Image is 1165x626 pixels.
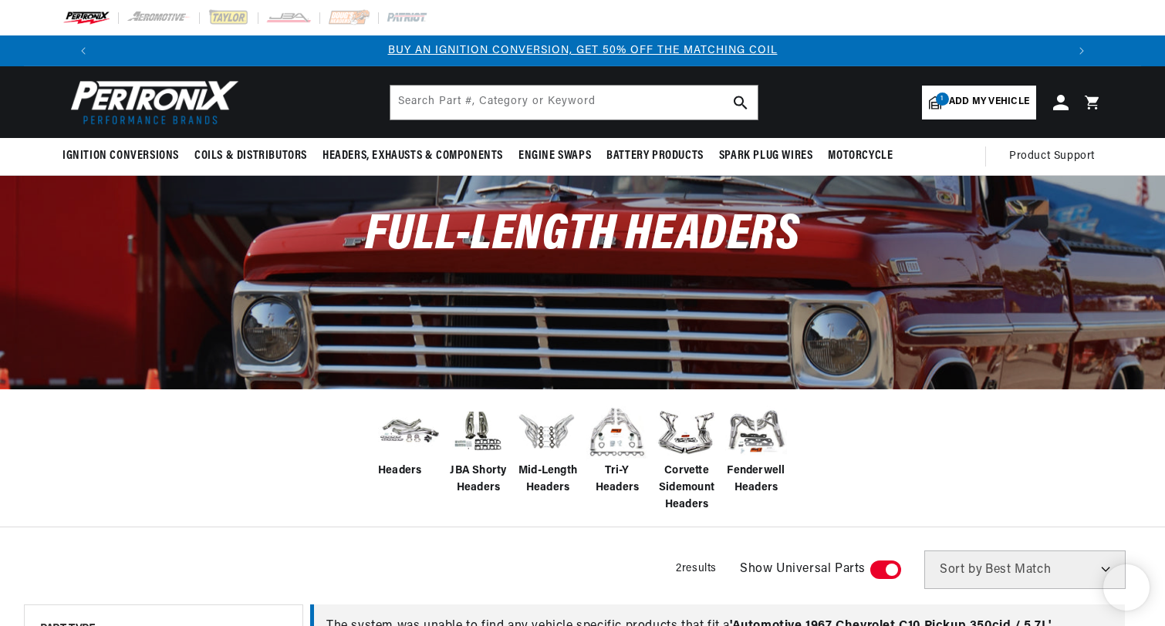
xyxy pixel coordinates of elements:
[68,35,99,66] button: Translation missing: en.sections.announcements.previous_announcement
[1009,138,1103,175] summary: Product Support
[378,463,422,480] span: Headers
[740,560,866,580] span: Show Universal Parts
[656,463,718,514] span: Corvette Sidemount Headers
[388,45,778,56] a: BUY AN IGNITION CONVERSION, GET 50% OFF THE MATCHING COIL
[924,550,1126,589] select: Sort by
[586,463,648,497] span: Tri-Y Headers
[447,463,509,497] span: JBA Shorty Headers
[719,148,813,164] span: Spark Plug Wires
[922,86,1036,119] a: 1Add my vehicle
[586,401,648,463] img: Tri-Y Headers
[517,401,579,463] img: Mid-Length Headers
[99,42,1066,59] div: Announcement
[24,35,1141,66] slideshow-component: Translation missing: en.sections.announcements.announcement_bar
[378,401,440,480] a: Headers Headers
[656,401,718,463] img: Corvette Sidemount Headers
[724,86,758,119] button: search button
[322,148,503,164] span: Headers, Exhausts & Components
[511,138,599,174] summary: Engine Swaps
[599,138,711,174] summary: Battery Products
[711,138,821,174] summary: Spark Plug Wires
[518,148,591,164] span: Engine Swaps
[949,95,1029,109] span: Add my vehicle
[62,148,179,164] span: Ignition Conversions
[62,138,187,174] summary: Ignition Conversions
[656,401,718,514] a: Corvette Sidemount Headers Corvette Sidemount Headers
[1009,148,1095,165] span: Product Support
[586,401,648,497] a: Tri-Y Headers Tri-Y Headers
[936,93,949,106] span: 1
[99,42,1066,59] div: 1 of 3
[194,148,307,164] span: Coils & Distributors
[676,563,717,574] span: 2 results
[517,401,579,497] a: Mid-Length Headers Mid-Length Headers
[447,406,509,457] img: JBA Shorty Headers
[447,401,509,497] a: JBA Shorty Headers JBA Shorty Headers
[62,76,240,129] img: Pertronix
[725,463,787,497] span: Fenderwell Headers
[606,148,704,164] span: Battery Products
[940,564,982,576] span: Sort by
[187,138,315,174] summary: Coils & Distributors
[365,210,799,261] span: Full-Length Headers
[390,86,758,119] input: Search Part #, Category or Keyword
[517,463,579,497] span: Mid-Length Headers
[828,148,893,164] span: Motorcycle
[1066,35,1097,66] button: Translation missing: en.sections.announcements.next_announcement
[725,401,787,463] img: Fenderwell Headers
[378,407,440,456] img: Headers
[820,138,900,174] summary: Motorcycle
[315,138,511,174] summary: Headers, Exhausts & Components
[725,401,787,497] a: Fenderwell Headers Fenderwell Headers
